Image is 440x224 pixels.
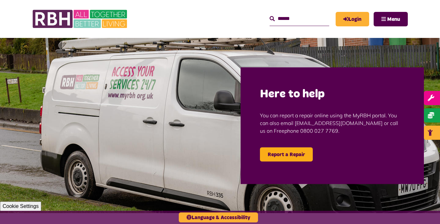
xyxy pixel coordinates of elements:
[387,17,400,22] span: Menu
[179,212,258,222] button: Language & Accessibility
[411,195,440,224] iframe: Netcall Web Assistant for live chat
[32,6,129,31] img: RBH
[336,12,369,26] a: MyRBH
[260,102,405,144] p: You can report a repair online using the MyRBH portal. You can also email [EMAIL_ADDRESS][DOMAIN_...
[260,147,313,161] a: Report a Repair
[260,86,405,102] h2: Here to help
[374,12,408,26] button: Navigation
